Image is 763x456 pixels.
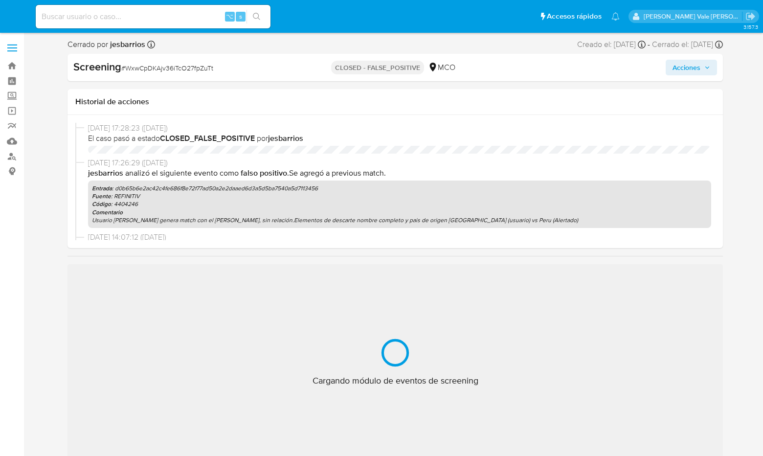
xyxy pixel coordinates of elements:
[648,39,650,50] span: -
[125,167,239,179] span: Analizó el siguiente evento como
[331,61,424,74] p: CLOSED - FALSE_POSITIVE
[92,200,707,208] p: : 4404246
[88,123,711,134] span: [DATE] 17:28:23 ([DATE])
[92,192,111,201] b: Fuente
[88,168,711,179] p: . Se agregó a previous match .
[577,39,646,50] div: Creado el: [DATE]
[160,133,255,144] b: CLOSED_FALSE_POSITIVE
[88,133,711,144] span: El caso pasó a estado por
[108,39,145,50] b: jesbarrios
[644,12,742,21] p: rene.vale@mercadolibre.com
[88,167,123,179] b: jesbarrios
[547,11,602,22] span: Accesos rápidos
[313,375,478,387] span: Cargando módulo de eventos de screening
[745,11,756,22] a: Salir
[652,39,723,50] div: Cerrado el: [DATE]
[92,192,707,200] p: : REFINITIV
[247,10,267,23] button: search-icon
[239,12,242,21] span: s
[73,59,121,74] b: Screening
[428,62,455,73] div: MCO
[36,10,270,23] input: Buscar usuario o caso...
[268,133,303,144] b: jesbarrios
[92,184,707,192] p: : d0b65b6e2ac42c4fe686f8e72f77ad50a2e2daaed6d3a5d5ba7540a5d7113456
[92,184,112,193] b: Entrada
[673,60,700,75] span: Acciones
[226,12,233,21] span: ⌥
[92,216,707,224] p: Usuario [PERSON_NAME] genera match con el [PERSON_NAME], sin relación.Elementos de descarte nombr...
[92,200,111,208] b: Código
[611,12,620,21] a: Notificaciones
[88,158,711,168] span: [DATE] 17:26:29 ([DATE])
[88,232,711,243] span: [DATE] 14:07:12 ([DATE])
[121,63,213,73] span: # WxwCpDKAjv36iTcO27fpZuTt
[666,60,717,75] button: Acciones
[241,167,287,179] b: Falso positivo
[75,97,715,107] h1: Historial de acciones
[92,208,123,217] b: Comentario
[67,39,145,50] span: Cerrado por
